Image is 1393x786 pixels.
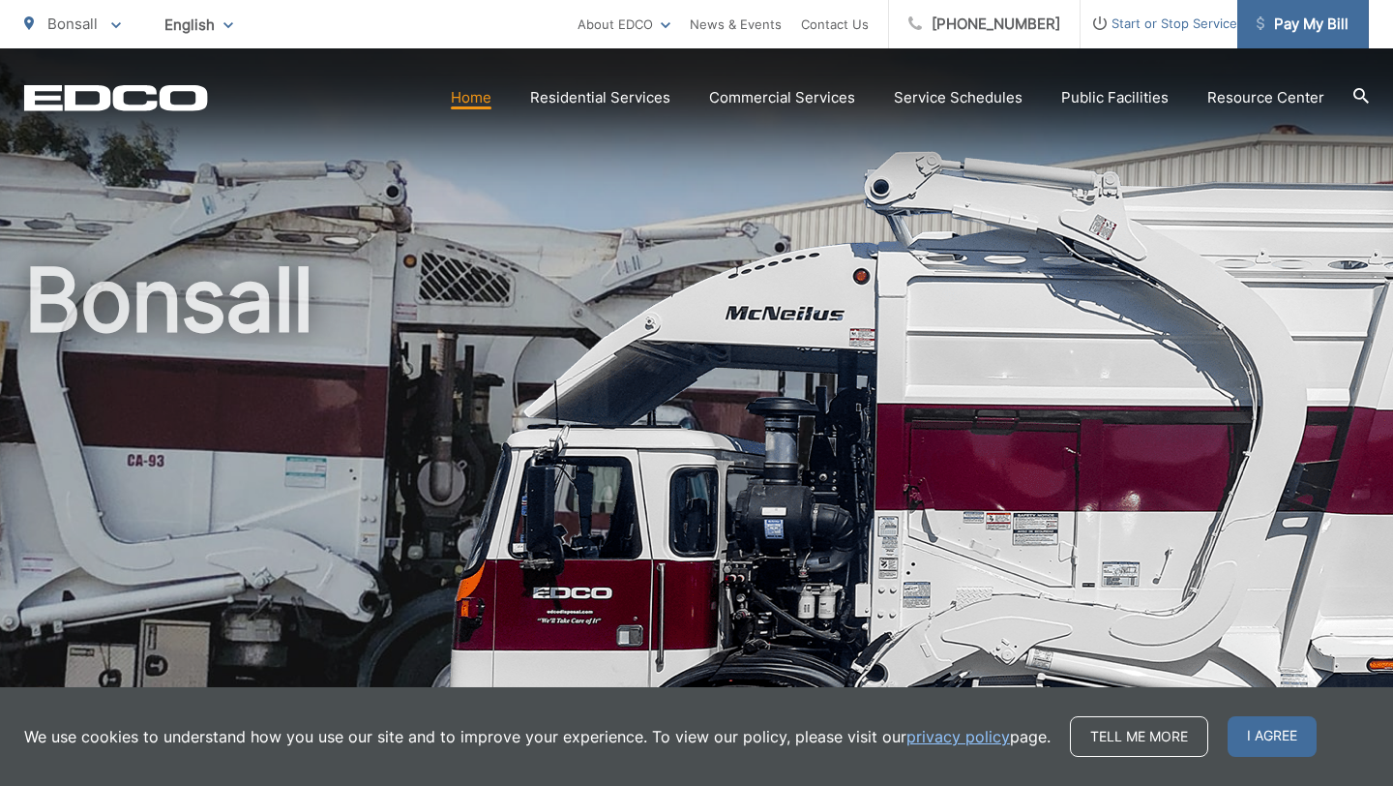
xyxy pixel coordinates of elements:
p: We use cookies to understand how you use our site and to improve your experience. To view our pol... [24,725,1051,748]
a: EDCD logo. Return to the homepage. [24,84,208,111]
a: About EDCO [578,13,670,36]
a: Residential Services [530,86,670,109]
a: Commercial Services [709,86,855,109]
a: Tell me more [1070,716,1208,757]
a: Contact Us [801,13,869,36]
span: Pay My Bill [1257,13,1349,36]
a: privacy policy [906,725,1010,748]
span: Bonsall [47,15,98,33]
a: News & Events [690,13,782,36]
a: Service Schedules [894,86,1023,109]
a: Public Facilities [1061,86,1169,109]
a: Resource Center [1207,86,1324,109]
a: Home [451,86,491,109]
span: I agree [1228,716,1317,757]
span: English [150,8,248,42]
